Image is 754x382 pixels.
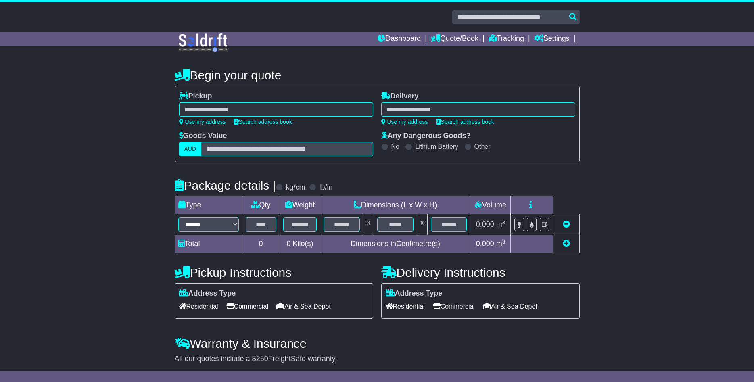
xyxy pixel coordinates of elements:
[175,337,580,350] h4: Warranty & Insurance
[175,235,242,253] td: Total
[476,240,494,248] span: 0.000
[179,300,218,313] span: Residential
[502,219,505,225] sup: 3
[280,196,320,214] td: Weight
[474,143,491,150] label: Other
[175,266,373,279] h4: Pickup Instructions
[242,235,280,253] td: 0
[391,143,399,150] label: No
[381,132,471,140] label: Any Dangerous Goods?
[276,300,331,313] span: Air & Sea Depot
[175,355,580,363] div: All our quotes include a $ FreightSafe warranty.
[436,119,494,125] a: Search address book
[534,32,570,46] a: Settings
[280,235,320,253] td: Kilo(s)
[386,289,443,298] label: Address Type
[563,240,570,248] a: Add new item
[483,300,537,313] span: Air & Sea Depot
[179,92,212,101] label: Pickup
[470,196,511,214] td: Volume
[496,240,505,248] span: m
[433,300,475,313] span: Commercial
[320,196,470,214] td: Dimensions (L x W x H)
[502,239,505,245] sup: 3
[381,266,580,279] h4: Delivery Instructions
[378,32,421,46] a: Dashboard
[179,142,202,156] label: AUD
[179,132,227,140] label: Goods Value
[175,69,580,82] h4: Begin your quote
[286,240,290,248] span: 0
[476,220,494,228] span: 0.000
[175,179,276,192] h4: Package details |
[319,183,332,192] label: lb/in
[256,355,268,363] span: 250
[234,119,292,125] a: Search address book
[363,214,374,235] td: x
[179,289,236,298] label: Address Type
[386,300,425,313] span: Residential
[489,32,524,46] a: Tracking
[242,196,280,214] td: Qty
[179,119,226,125] a: Use my address
[226,300,268,313] span: Commercial
[320,235,470,253] td: Dimensions in Centimetre(s)
[417,214,427,235] td: x
[381,92,419,101] label: Delivery
[563,220,570,228] a: Remove this item
[496,220,505,228] span: m
[175,196,242,214] td: Type
[415,143,458,150] label: Lithium Battery
[286,183,305,192] label: kg/cm
[381,119,428,125] a: Use my address
[431,32,478,46] a: Quote/Book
